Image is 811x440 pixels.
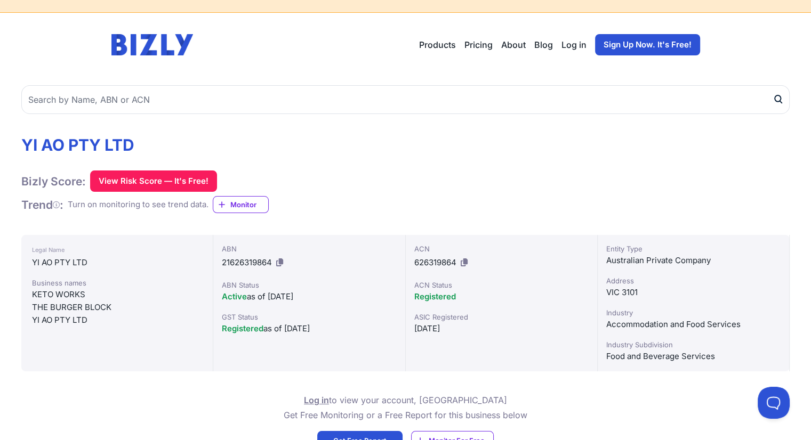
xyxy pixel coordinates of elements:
span: Registered [414,291,456,302]
div: YI AO PTY LTD [32,314,202,327]
div: ACN [414,243,589,254]
div: ABN Status [222,280,396,290]
h1: YI AO PTY LTD [21,135,269,154]
a: Blog [534,38,553,51]
div: Legal Name [32,243,202,256]
div: Accommodation and Food Services [606,318,781,331]
div: KETO WORKS [32,288,202,301]
div: THE BURGER BLOCK [32,301,202,314]
div: Entity Type [606,243,781,254]
div: Business names [32,278,202,288]
div: YI AO PTY LTD [32,256,202,269]
div: VIC 3101 [606,286,781,299]
div: ACN Status [414,280,589,290]
button: View Risk Score — It's Free! [90,170,217,192]
div: as of [DATE] [222,322,396,335]
span: Registered [222,323,263,333]
div: ASIC Registered [414,312,589,322]
a: About [501,38,526,51]
div: [DATE] [414,322,589,335]
a: Log in [561,38,587,51]
input: Search by Name, ABN or ACN [21,85,790,114]
div: Address [606,275,781,286]
p: to view your account, [GEOGRAPHIC_DATA] Get Free Monitoring or a Free Report for this business below [284,393,527,422]
span: Monitor [230,199,268,210]
div: Turn on monitoring to see trend data. [68,199,208,211]
div: as of [DATE] [222,290,396,303]
a: Pricing [464,38,493,51]
div: ABN [222,243,396,254]
a: Log in [304,395,329,405]
div: Industry Subdivision [606,339,781,350]
span: Active [222,291,247,302]
h1: Bizly Score: [21,174,86,189]
a: Sign Up Now. It's Free! [595,34,700,55]
a: Monitor [213,196,269,213]
div: GST Status [222,312,396,322]
div: Australian Private Company [606,254,781,267]
span: 626319864 [414,257,456,267]
span: 21626319864 [222,257,272,267]
iframe: Toggle Customer Support [758,387,790,419]
button: Products [419,38,456,51]
div: Food and Beverage Services [606,350,781,363]
div: Industry [606,307,781,318]
h1: Trend : [21,198,63,212]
